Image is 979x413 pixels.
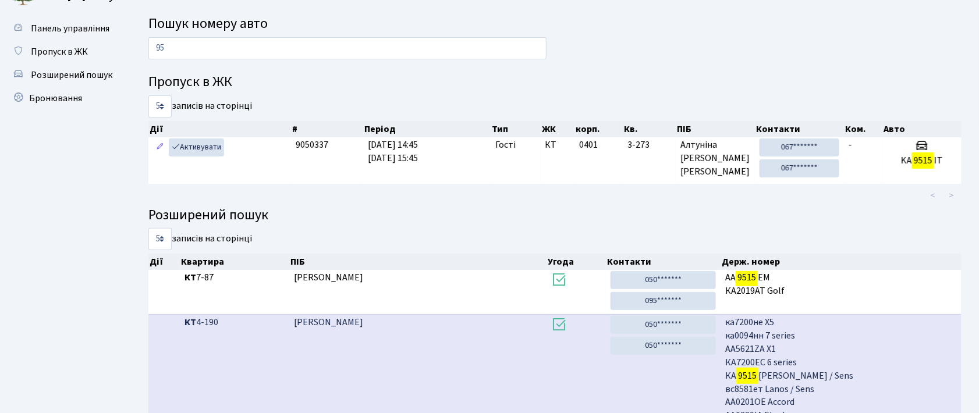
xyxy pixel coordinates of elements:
[148,95,252,118] label: записів на сторінці
[606,254,721,270] th: Контакти
[31,45,88,58] span: Пропуск в ЖК
[148,95,172,118] select: записів на сторінці
[185,316,196,329] b: КТ
[6,63,122,87] a: Розширений пошук
[180,254,289,270] th: Квартира
[545,138,570,152] span: КТ
[912,152,934,169] mark: 9515
[680,138,750,179] span: Алтуніна [PERSON_NAME] [PERSON_NAME]
[296,138,328,151] span: 9050337
[294,271,363,284] span: [PERSON_NAME]
[725,271,957,298] span: АА ЕМ КА2019АТ Golf
[627,138,671,152] span: 3-273
[292,121,364,137] th: #
[849,138,852,151] span: -
[185,316,285,329] span: 4-190
[547,254,606,270] th: Угода
[31,22,109,35] span: Панель управління
[148,121,292,137] th: Дії
[148,74,962,91] h4: Пропуск в ЖК
[148,228,252,250] label: записів на сторінці
[6,40,122,63] a: Пропуск в ЖК
[845,121,883,137] th: Ком.
[148,13,268,34] span: Пошук номеру авто
[294,316,363,329] span: [PERSON_NAME]
[153,138,167,156] a: Редагувати
[541,121,575,137] th: ЖК
[579,138,598,151] span: 0401
[883,121,962,137] th: Авто
[148,37,547,59] input: Пошук
[491,121,541,137] th: Тип
[887,155,957,166] h5: KA IT
[148,228,172,250] select: записів на сторінці
[6,87,122,110] a: Бронювання
[495,138,516,152] span: Гості
[148,254,180,270] th: Дії
[623,121,676,137] th: Кв.
[148,207,962,224] h4: Розширений пошук
[736,269,758,286] mark: 9515
[575,121,623,137] th: корп.
[676,121,755,137] th: ПІБ
[368,138,418,165] span: [DATE] 14:45 [DATE] 15:45
[289,254,547,270] th: ПІБ
[185,271,285,284] span: 7-87
[736,368,758,384] mark: 9515
[29,92,82,105] span: Бронювання
[6,17,122,40] a: Панель управління
[31,69,112,81] span: Розширений пошук
[721,254,962,270] th: Держ. номер
[169,138,224,156] a: Активувати
[755,121,845,137] th: Контакти
[185,271,196,284] b: КТ
[364,121,491,137] th: Період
